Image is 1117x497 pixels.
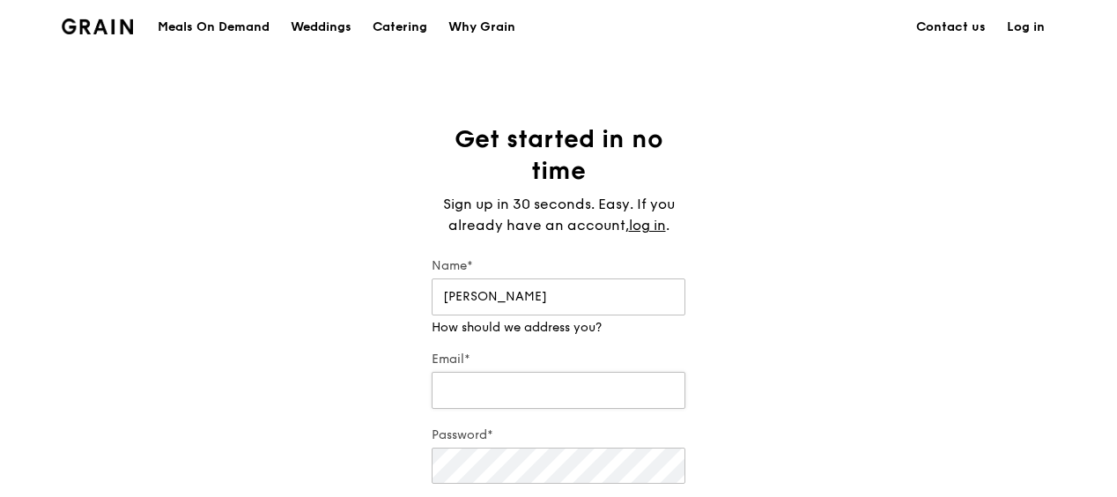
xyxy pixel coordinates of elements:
span: . [666,217,669,234]
a: Contact us [906,1,996,54]
a: Log in [996,1,1055,54]
label: Password* [432,427,685,444]
div: How should we address you? [432,319,685,337]
div: Weddings [291,1,351,54]
label: Email* [432,351,685,368]
img: Grain [62,19,133,34]
div: Catering [373,1,427,54]
div: Meals On Demand [158,1,270,54]
h1: Get started in no time [432,123,685,187]
div: Why Grain [448,1,515,54]
a: Why Grain [438,1,526,54]
a: Weddings [280,1,362,54]
span: Sign up in 30 seconds. Easy. If you already have an account, [443,196,675,234]
label: Name* [432,257,685,275]
a: Catering [362,1,438,54]
a: log in [629,215,666,236]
